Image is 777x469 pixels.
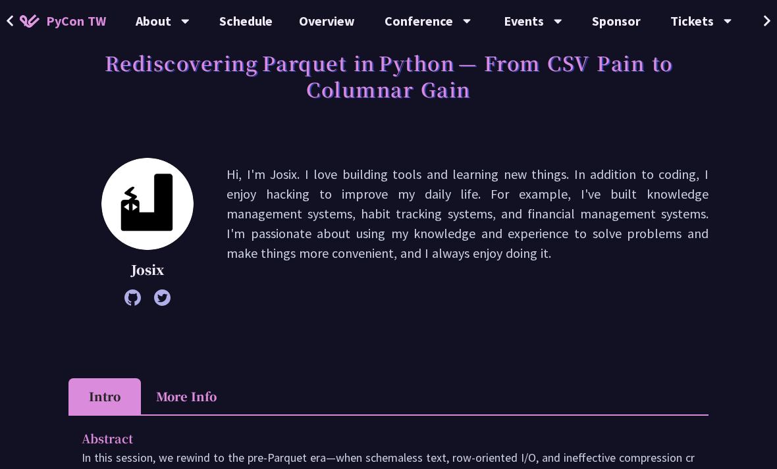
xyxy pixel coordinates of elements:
a: PyCon TW [7,5,119,37]
span: PyCon TW [46,11,106,31]
img: Home icon of PyCon TW 2025 [20,14,40,28]
h1: Rediscovering Parquet in Python — From CSV Pain to Columnar Gain [68,43,709,109]
li: More Info [141,378,232,414]
li: Intro [68,378,141,414]
p: Abstract [82,429,669,448]
p: Josix [101,260,194,280]
img: Josix [101,158,194,250]
p: Hi, I'm Josix. I love building tools and learning new things. In addition to coding, I enjoy hack... [227,164,709,299]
